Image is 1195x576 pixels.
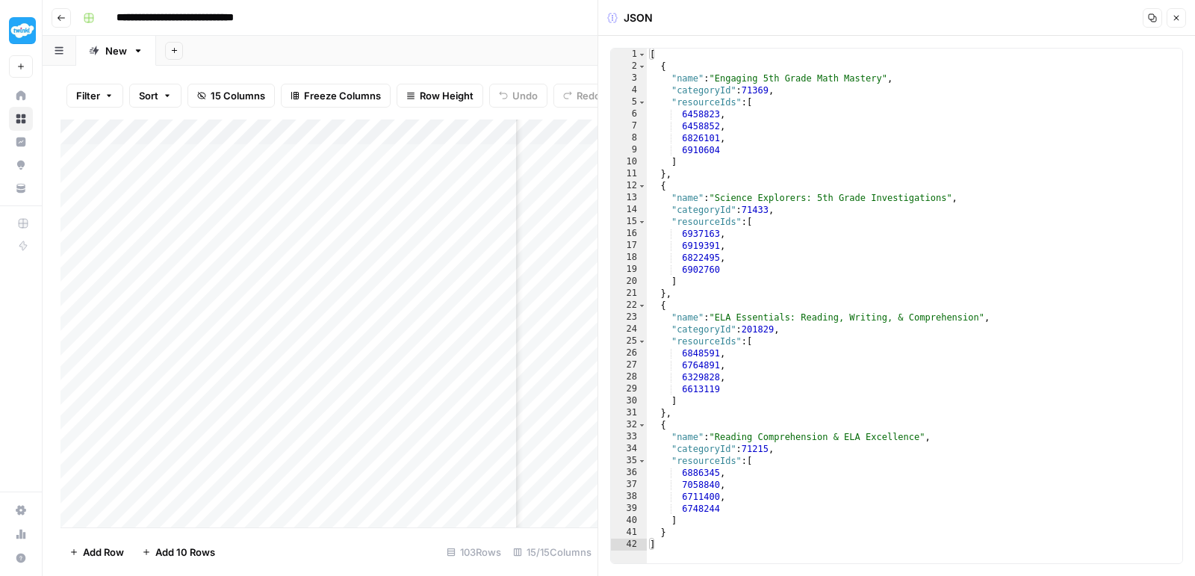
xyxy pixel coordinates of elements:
[611,264,647,276] div: 19
[397,84,483,108] button: Row Height
[133,540,224,564] button: Add 10 Rows
[611,395,647,407] div: 30
[611,335,647,347] div: 25
[611,72,647,84] div: 3
[441,540,507,564] div: 103 Rows
[66,84,123,108] button: Filter
[611,347,647,359] div: 26
[507,540,597,564] div: 15/15 Columns
[611,479,647,491] div: 37
[139,88,158,103] span: Sort
[211,88,265,103] span: 15 Columns
[9,153,33,177] a: Opportunities
[611,527,647,539] div: 41
[304,88,381,103] span: Freeze Columns
[611,61,647,72] div: 2
[611,503,647,515] div: 39
[611,108,647,120] div: 6
[9,546,33,570] button: Help + Support
[9,107,33,131] a: Browse
[611,288,647,300] div: 21
[611,467,647,479] div: 36
[281,84,391,108] button: Freeze Columns
[553,84,610,108] button: Redo
[611,443,647,455] div: 34
[76,36,156,66] a: New
[638,419,646,431] span: Toggle code folding, rows 32 through 41
[611,228,647,240] div: 16
[611,168,647,180] div: 11
[611,407,647,419] div: 31
[611,323,647,335] div: 24
[611,240,647,252] div: 17
[611,132,647,144] div: 8
[611,156,647,168] div: 10
[611,491,647,503] div: 38
[9,12,33,49] button: Workspace: Twinkl
[611,49,647,61] div: 1
[83,545,124,560] span: Add Row
[611,419,647,431] div: 32
[611,180,647,192] div: 12
[607,10,653,25] div: JSON
[638,335,646,347] span: Toggle code folding, rows 25 through 30
[638,300,646,312] span: Toggle code folding, rows 22 through 31
[9,84,33,108] a: Home
[611,276,647,288] div: 20
[9,130,33,154] a: Insights
[611,371,647,383] div: 28
[638,49,646,61] span: Toggle code folding, rows 1 through 42
[129,84,181,108] button: Sort
[512,88,538,103] span: Undo
[638,61,646,72] span: Toggle code folding, rows 2 through 11
[489,84,547,108] button: Undo
[611,455,647,467] div: 35
[611,312,647,323] div: 23
[638,455,646,467] span: Toggle code folding, rows 35 through 40
[420,88,474,103] span: Row Height
[9,522,33,546] a: Usage
[611,359,647,371] div: 27
[9,176,33,200] a: Your Data
[611,96,647,108] div: 5
[611,84,647,96] div: 4
[611,539,647,551] div: 42
[9,17,36,44] img: Twinkl Logo
[155,545,215,560] span: Add 10 Rows
[60,540,133,564] button: Add Row
[638,96,646,108] span: Toggle code folding, rows 5 through 10
[611,300,647,312] div: 22
[611,192,647,204] div: 13
[105,43,127,58] div: New
[611,515,647,527] div: 40
[611,431,647,443] div: 33
[76,88,100,103] span: Filter
[611,216,647,228] div: 15
[611,144,647,156] div: 9
[187,84,275,108] button: 15 Columns
[9,498,33,522] a: Settings
[638,180,646,192] span: Toggle code folding, rows 12 through 21
[611,204,647,216] div: 14
[611,120,647,132] div: 7
[638,216,646,228] span: Toggle code folding, rows 15 through 20
[611,383,647,395] div: 29
[611,252,647,264] div: 18
[577,88,600,103] span: Redo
